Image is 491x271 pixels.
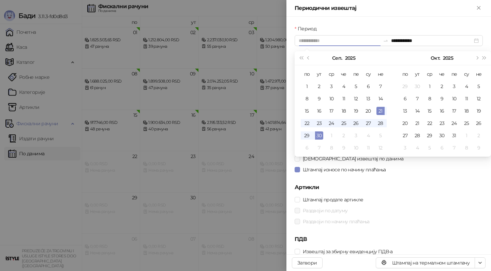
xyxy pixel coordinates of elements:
[362,105,374,117] td: 2025-09-20
[374,105,387,117] td: 2025-09-21
[300,218,372,225] span: Раздвоји по начину плаћања
[460,142,473,154] td: 2025-11-08
[350,129,362,142] td: 2025-10-03
[376,144,385,152] div: 12
[436,105,448,117] td: 2025-10-16
[350,80,362,92] td: 2025-09-05
[473,51,480,65] button: Следећи месец (PageDown)
[448,68,460,80] th: пе
[364,82,372,90] div: 6
[352,107,360,115] div: 19
[401,144,409,152] div: 3
[438,95,446,103] div: 9
[383,38,388,43] span: to
[350,117,362,129] td: 2025-09-26
[426,82,434,90] div: 1
[362,68,374,80] th: су
[448,80,460,92] td: 2025-10-03
[340,119,348,127] div: 25
[462,95,471,103] div: 11
[426,144,434,152] div: 5
[300,207,350,214] span: Раздвоји по датуму
[300,196,366,203] span: Штампај продате артикле
[399,68,411,80] th: по
[301,80,313,92] td: 2025-09-01
[350,92,362,105] td: 2025-09-12
[462,144,471,152] div: 8
[301,105,313,117] td: 2025-09-15
[401,82,409,90] div: 29
[300,155,406,162] span: [DEMOGRAPHIC_DATA] извештај по данима
[301,68,313,80] th: по
[399,105,411,117] td: 2025-10-13
[299,37,380,44] input: Период
[325,129,338,142] td: 2025-10-01
[295,25,321,32] label: Период
[411,129,423,142] td: 2025-10-28
[436,142,448,154] td: 2025-11-06
[413,95,421,103] div: 7
[374,80,387,92] td: 2025-09-07
[460,105,473,117] td: 2025-10-18
[448,92,460,105] td: 2025-10-10
[374,129,387,142] td: 2025-10-05
[462,131,471,140] div: 1
[325,117,338,129] td: 2025-09-24
[411,105,423,117] td: 2025-10-14
[413,107,421,115] div: 14
[305,51,312,65] button: Претходни месец (PageUp)
[473,129,485,142] td: 2025-11-02
[475,131,483,140] div: 2
[423,142,436,154] td: 2025-11-05
[352,131,360,140] div: 3
[401,107,409,115] div: 13
[327,107,336,115] div: 17
[325,68,338,80] th: ср
[303,107,311,115] div: 15
[438,131,446,140] div: 30
[301,129,313,142] td: 2025-09-29
[300,248,396,255] span: Извештај за збирну евиденцију ПДВ-а
[313,68,325,80] th: ут
[338,129,350,142] td: 2025-10-02
[352,95,360,103] div: 12
[376,119,385,127] div: 28
[301,142,313,154] td: 2025-10-06
[450,119,458,127] div: 24
[436,80,448,92] td: 2025-10-02
[362,80,374,92] td: 2025-09-06
[376,95,385,103] div: 14
[450,95,458,103] div: 10
[374,92,387,105] td: 2025-09-14
[423,68,436,80] th: ср
[374,117,387,129] td: 2025-09-28
[423,80,436,92] td: 2025-10-01
[338,80,350,92] td: 2025-09-04
[423,92,436,105] td: 2025-10-08
[315,119,323,127] div: 23
[315,107,323,115] div: 16
[376,82,385,90] div: 7
[340,95,348,103] div: 11
[399,142,411,154] td: 2025-11-03
[438,107,446,115] div: 16
[473,68,485,80] th: не
[473,117,485,129] td: 2025-10-26
[462,107,471,115] div: 18
[338,68,350,80] th: че
[462,119,471,127] div: 25
[399,80,411,92] td: 2025-09-29
[443,51,453,65] button: Изабери годину
[338,142,350,154] td: 2025-10-09
[315,144,323,152] div: 7
[460,92,473,105] td: 2025-10-11
[364,144,372,152] div: 11
[364,131,372,140] div: 4
[313,80,325,92] td: 2025-09-02
[401,131,409,140] div: 27
[300,166,389,173] span: Штампај износе по начину плаћања
[315,131,323,140] div: 30
[301,92,313,105] td: 2025-09-08
[362,117,374,129] td: 2025-09-27
[350,105,362,117] td: 2025-09-19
